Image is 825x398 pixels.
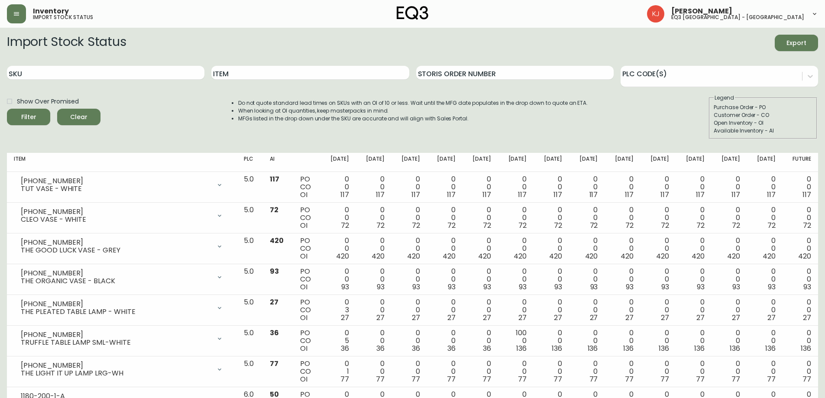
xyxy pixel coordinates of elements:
[21,216,211,223] div: CLEO VASE - WHITE
[376,313,385,323] span: 27
[469,237,491,260] div: 0 0
[540,360,562,383] div: 0 0
[696,220,705,230] span: 72
[398,360,420,383] div: 0 0
[590,220,598,230] span: 72
[327,237,349,260] div: 0 0
[377,282,385,292] span: 93
[676,153,712,172] th: [DATE]
[611,237,633,260] div: 0 0
[469,206,491,230] div: 0 0
[498,153,534,172] th: [DATE]
[754,298,776,322] div: 0 0
[540,206,562,230] div: 0 0
[238,99,588,107] li: Do not quote standard lead times on SKUs with an OI of 10 or less. Wait until the MFG date popula...
[398,206,420,230] div: 0 0
[714,119,812,127] div: Open Inventory - OI
[718,206,740,230] div: 0 0
[447,220,456,230] span: 72
[376,374,385,384] span: 77
[660,190,669,200] span: 117
[482,374,491,384] span: 77
[656,251,669,261] span: 420
[692,251,705,261] span: 420
[576,329,598,353] div: 0 0
[576,268,598,291] div: 0 0
[398,298,420,322] div: 0 0
[696,190,705,200] span: 117
[397,6,429,20] img: logo
[718,175,740,199] div: 0 0
[469,175,491,199] div: 0 0
[782,38,811,49] span: Export
[732,313,740,323] span: 27
[554,313,562,323] span: 27
[300,298,313,322] div: PO CO
[478,251,491,261] span: 420
[623,343,634,353] span: 136
[660,374,669,384] span: 77
[661,220,669,230] span: 72
[376,343,385,353] span: 36
[789,268,811,291] div: 0 0
[300,343,307,353] span: OI
[625,374,634,384] span: 77
[552,343,562,353] span: 136
[376,220,385,230] span: 72
[540,298,562,322] div: 0 0
[718,360,740,383] div: 0 0
[611,175,633,199] div: 0 0
[647,298,669,322] div: 0 0
[694,343,705,353] span: 136
[754,268,776,291] div: 0 0
[14,175,230,194] div: [PHONE_NUMBER]TUT VASE - WHITE
[605,153,640,172] th: [DATE]
[341,343,349,353] span: 36
[647,5,664,23] img: 24a625d34e264d2520941288c4a55f8e
[802,190,811,200] span: 117
[754,237,776,260] div: 0 0
[341,313,349,323] span: 27
[553,190,562,200] span: 117
[671,15,804,20] h5: eq3 [GEOGRAPHIC_DATA] - [GEOGRAPHIC_DATA]
[611,298,633,322] div: 0 0
[14,329,230,348] div: [PHONE_NUMBER]TRUFFLE TABLE LAMP SML-WHITE
[327,268,349,291] div: 0 0
[647,268,669,291] div: 0 0
[482,190,491,200] span: 117
[363,175,385,199] div: 0 0
[300,282,307,292] span: OI
[21,177,211,185] div: [PHONE_NUMBER]
[391,153,427,172] th: [DATE]
[714,127,812,135] div: Available Inventory - AI
[327,175,349,199] div: 0 0
[463,153,498,172] th: [DATE]
[237,264,263,295] td: 5.0
[33,15,93,20] h5: import stock status
[443,251,456,261] span: 420
[434,329,456,353] div: 0 0
[469,360,491,383] div: 0 0
[21,369,211,377] div: THE LIGHT IT UP LAMP LRG-WH
[621,251,634,261] span: 420
[21,308,211,316] div: THE PLEATED TABLE LAMP - WHITE
[237,153,263,172] th: PLC
[336,251,349,261] span: 420
[300,374,307,384] span: OI
[730,343,740,353] span: 136
[640,153,676,172] th: [DATE]
[798,251,811,261] span: 420
[588,343,598,353] span: 136
[398,268,420,291] div: 0 0
[505,329,527,353] div: 100 0
[412,220,420,230] span: 72
[505,298,527,322] div: 0 0
[518,220,527,230] span: 72
[789,360,811,383] div: 0 0
[569,153,605,172] th: [DATE]
[549,251,562,261] span: 420
[754,329,776,353] div: 0 0
[505,175,527,199] div: 0 0
[647,175,669,199] div: 0 0
[576,206,598,230] div: 0 0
